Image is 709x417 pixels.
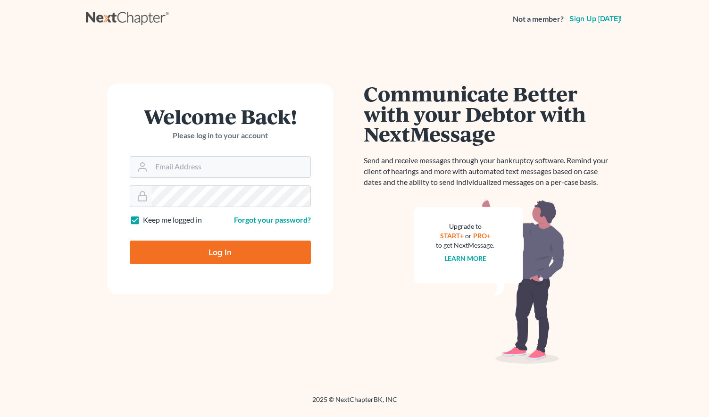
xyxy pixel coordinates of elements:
[130,241,311,264] input: Log In
[86,395,624,412] div: 2025 © NextChapterBK, INC
[151,157,310,177] input: Email Address
[436,222,495,231] div: Upgrade to
[364,155,614,188] p: Send and receive messages through your bankruptcy software. Remind your client of hearings and mo...
[364,83,614,144] h1: Communicate Better with your Debtor with NextMessage
[444,254,486,262] a: Learn more
[130,130,311,141] p: Please log in to your account
[143,215,202,225] label: Keep me logged in
[567,15,624,23] a: Sign up [DATE]!
[414,199,565,364] img: nextmessage_bg-59042aed3d76b12b5cd301f8e5b87938c9018125f34e5fa2b7a6b67550977c72.svg
[234,215,311,224] a: Forgot your password?
[473,232,491,240] a: PRO+
[130,106,311,126] h1: Welcome Back!
[513,14,564,25] strong: Not a member?
[436,241,495,250] div: to get NextMessage.
[440,232,464,240] a: START+
[465,232,472,240] span: or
